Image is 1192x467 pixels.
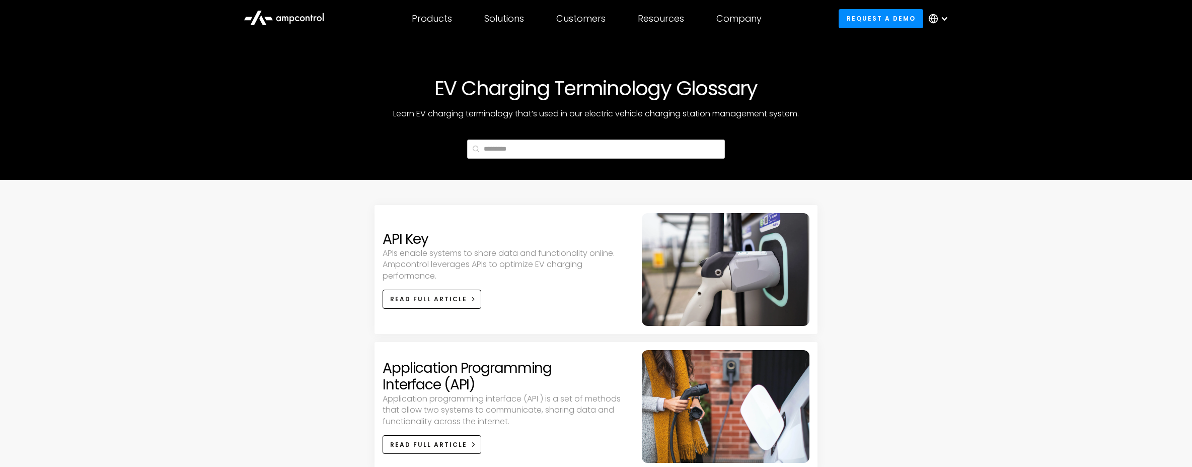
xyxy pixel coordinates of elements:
[839,9,923,28] a: Request a demo
[383,360,634,393] h2: Application Programming Interface (API)
[393,108,799,119] p: Learn EV charging terminology that’s used in our electric vehicle charging station management sys...
[638,13,684,24] div: Resources
[383,435,481,454] a: Read full article
[383,231,428,248] h2: API Key
[434,76,758,100] h1: EV Charging Terminology Glossary
[383,248,634,282] div: APIs enable systems to share data and functionality online. Ampcontrol leverages APIs to optimize...
[556,13,606,24] div: Customers
[383,393,634,427] div: Application programming interface (API ) is a set of methods that allow two systems to communicat...
[383,290,481,308] a: Read full article
[716,13,762,24] div: Company
[390,440,467,449] div: Read full article
[390,295,467,304] div: Read full article
[484,13,524,24] div: Solutions
[412,13,452,24] div: Products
